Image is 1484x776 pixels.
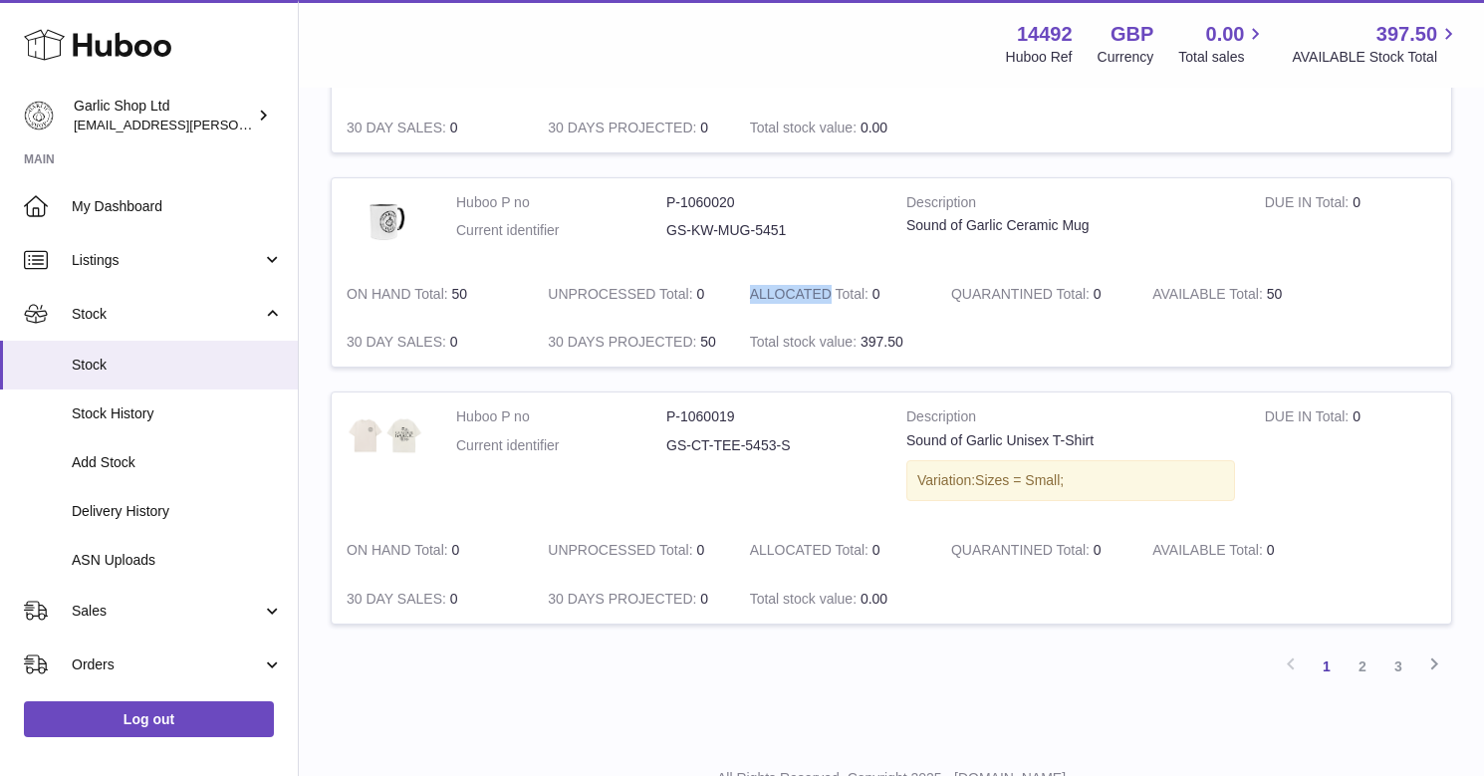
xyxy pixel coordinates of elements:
[975,472,1064,488] span: Sizes = Small;
[548,120,700,140] strong: 30 DAYS PROJECTED
[72,551,283,570] span: ASN Uploads
[906,193,1235,217] strong: Description
[1250,178,1451,270] td: 0
[456,436,666,455] dt: Current identifier
[72,197,283,216] span: My Dashboard
[456,221,666,240] dt: Current identifier
[533,575,734,624] td: 0
[72,602,262,621] span: Sales
[74,117,399,132] span: [EMAIL_ADDRESS][PERSON_NAME][DOMAIN_NAME]
[347,286,452,307] strong: ON HAND Total
[72,251,262,270] span: Listings
[24,101,54,130] img: alec.veit@garlicshop.co.uk
[861,591,887,607] span: 0.00
[72,453,283,472] span: Add Stock
[1250,392,1451,526] td: 0
[456,407,666,426] dt: Huboo P no
[24,701,274,737] a: Log out
[74,97,253,134] div: Garlic Shop Ltd
[1094,542,1102,558] span: 0
[1152,542,1266,563] strong: AVAILABLE Total
[456,193,666,212] dt: Huboo P no
[332,104,533,152] td: 0
[72,655,262,674] span: Orders
[1292,21,1460,67] a: 397.50 AVAILABLE Stock Total
[1178,48,1267,67] span: Total sales
[906,431,1235,450] div: Sound of Garlic Unisex T-Shirt
[347,193,426,250] img: product image
[332,270,533,319] td: 50
[72,305,262,324] span: Stock
[1137,270,1339,319] td: 50
[1376,21,1437,48] span: 397.50
[548,286,696,307] strong: UNPROCESSED Total
[533,270,734,319] td: 0
[347,120,450,140] strong: 30 DAY SALES
[1098,48,1154,67] div: Currency
[72,356,283,375] span: Stock
[735,526,936,575] td: 0
[533,318,734,367] td: 50
[666,436,876,455] dd: GS-CT-TEE-5453-S
[1152,286,1266,307] strong: AVAILABLE Total
[347,334,450,355] strong: 30 DAY SALES
[750,591,861,612] strong: Total stock value
[951,286,1094,307] strong: QUARANTINED Total
[332,526,533,575] td: 0
[750,286,872,307] strong: ALLOCATED Total
[750,542,872,563] strong: ALLOCATED Total
[548,542,696,563] strong: UNPROCESSED Total
[906,460,1235,501] div: Variation:
[735,270,936,319] td: 0
[906,216,1235,235] div: Sound of Garlic Ceramic Mug
[548,591,700,612] strong: 30 DAYS PROJECTED
[666,407,876,426] dd: P-1060019
[1265,408,1353,429] strong: DUE IN Total
[1111,21,1153,48] strong: GBP
[72,404,283,423] span: Stock History
[906,407,1235,431] strong: Description
[72,502,283,521] span: Delivery History
[1345,648,1380,684] a: 2
[347,542,452,563] strong: ON HAND Total
[666,221,876,240] dd: GS-KW-MUG-5451
[1006,48,1073,67] div: Huboo Ref
[1309,648,1345,684] a: 1
[332,575,533,624] td: 0
[347,591,450,612] strong: 30 DAY SALES
[861,334,903,350] span: 397.50
[533,526,734,575] td: 0
[347,407,426,464] img: product image
[750,334,861,355] strong: Total stock value
[666,193,876,212] dd: P-1060020
[332,318,533,367] td: 0
[1265,194,1353,215] strong: DUE IN Total
[1094,286,1102,302] span: 0
[533,104,734,152] td: 0
[1380,648,1416,684] a: 3
[1178,21,1267,67] a: 0.00 Total sales
[951,542,1094,563] strong: QUARANTINED Total
[1206,21,1245,48] span: 0.00
[1137,526,1339,575] td: 0
[1017,21,1073,48] strong: 14492
[750,120,861,140] strong: Total stock value
[548,334,700,355] strong: 30 DAYS PROJECTED
[861,120,887,135] span: 0.00
[1292,48,1460,67] span: AVAILABLE Stock Total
